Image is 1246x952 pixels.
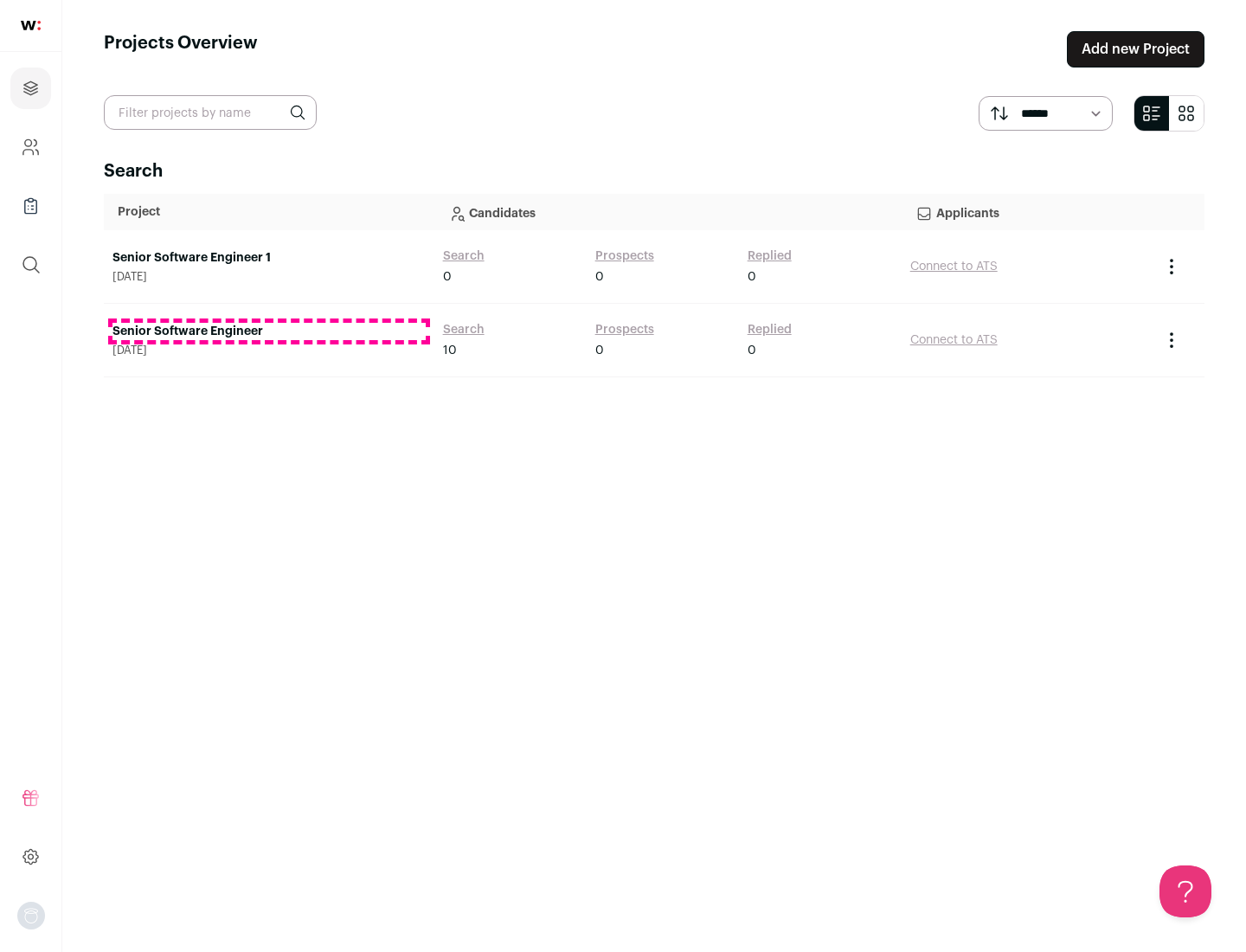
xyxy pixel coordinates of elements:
[448,195,888,229] p: Candidates
[910,261,998,273] a: Connect to ATS
[104,31,258,68] h1: Projects Overview
[104,159,1204,183] h2: Search
[1161,256,1182,277] button: Project Actions
[595,268,604,286] span: 0
[595,321,654,338] a: Prospects
[748,268,756,286] span: 0
[118,203,421,221] p: Project
[10,126,51,168] a: Company and ATS Settings
[1161,330,1182,351] button: Project Actions
[443,342,457,359] span: 10
[17,902,45,929] img: nopic.png
[10,185,51,227] a: Company Lists
[112,270,426,284] span: [DATE]
[1159,865,1211,917] iframe: Help Scout Beacon - Open
[21,21,41,30] img: wellfound-shorthand-0d5821cbd27db2630d0214b213865d53afaa358527fdda9d0ea32b1df1b89c2c.svg
[748,248,792,265] a: Replied
[443,268,452,286] span: 0
[17,902,45,929] button: Open dropdown
[112,323,426,340] a: Senior Software Engineer
[595,248,654,265] a: Prospects
[910,334,998,346] a: Connect to ATS
[443,321,485,338] a: Search
[915,195,1139,229] p: Applicants
[748,321,792,338] a: Replied
[112,344,426,357] span: [DATE]
[104,95,317,130] input: Filter projects by name
[748,342,756,359] span: 0
[10,68,51,109] a: Projects
[1067,31,1204,68] a: Add new Project
[595,342,604,359] span: 0
[443,248,485,265] a: Search
[112,249,426,267] a: Senior Software Engineer 1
